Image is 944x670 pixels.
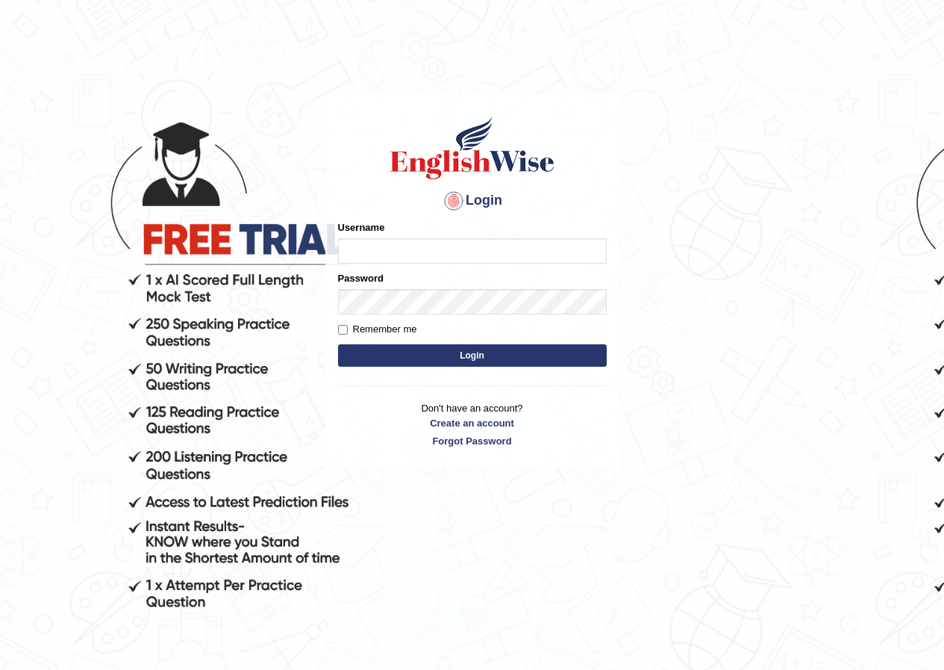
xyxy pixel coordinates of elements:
[338,220,385,235] label: Username
[338,416,607,430] a: Create an account
[338,401,607,447] p: Don't have an account?
[338,325,348,335] input: Remember me
[338,434,607,448] a: Forgot Password
[338,322,417,337] label: Remember me
[338,189,607,213] h4: Login
[338,344,607,367] button: Login
[338,271,384,285] label: Password
[387,114,557,182] img: Logo of English Wise sign in for intelligent practice with AI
